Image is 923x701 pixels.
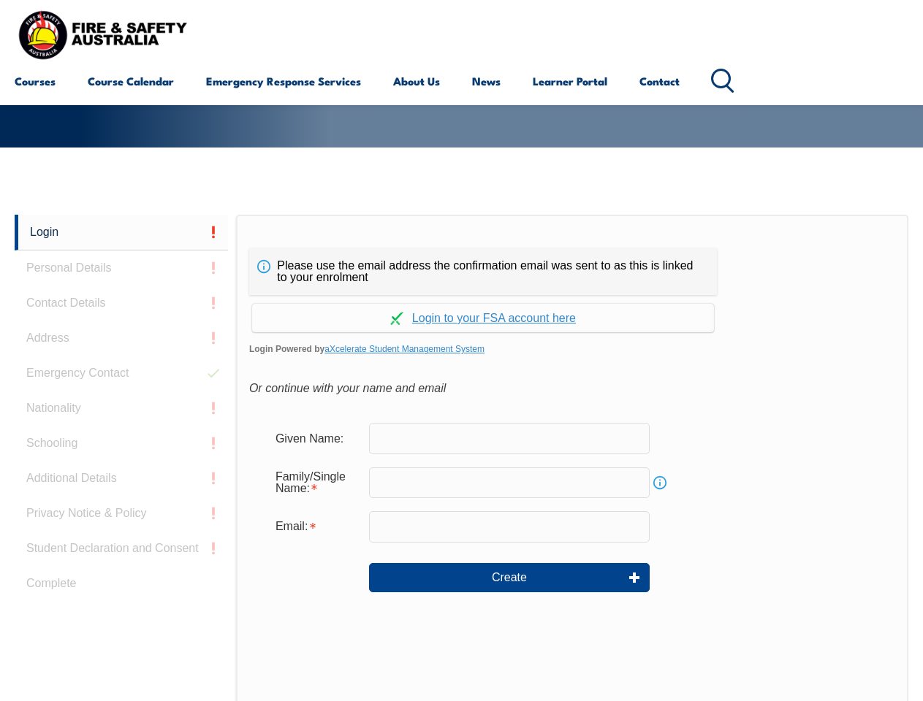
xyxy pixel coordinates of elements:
div: Or continue with your name and email [249,378,895,399]
a: Contact [639,64,680,99]
a: Learner Portal [533,64,607,99]
a: Emergency Response Services [206,64,361,99]
div: Email is required. [264,513,369,540]
div: Please use the email address the confirmation email was sent to as this is linked to your enrolment [249,248,717,295]
div: Given Name: [264,424,369,452]
a: Login [15,215,228,250]
a: Courses [15,64,56,99]
img: Log in withaxcelerate [390,312,403,325]
span: Login Powered by [249,338,895,360]
div: Family/Single Name is required. [264,463,369,502]
a: Info [650,472,670,493]
a: Course Calendar [88,64,174,99]
a: About Us [393,64,440,99]
a: News [472,64,501,99]
button: Create [369,563,650,592]
a: aXcelerate Student Management System [324,344,485,354]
